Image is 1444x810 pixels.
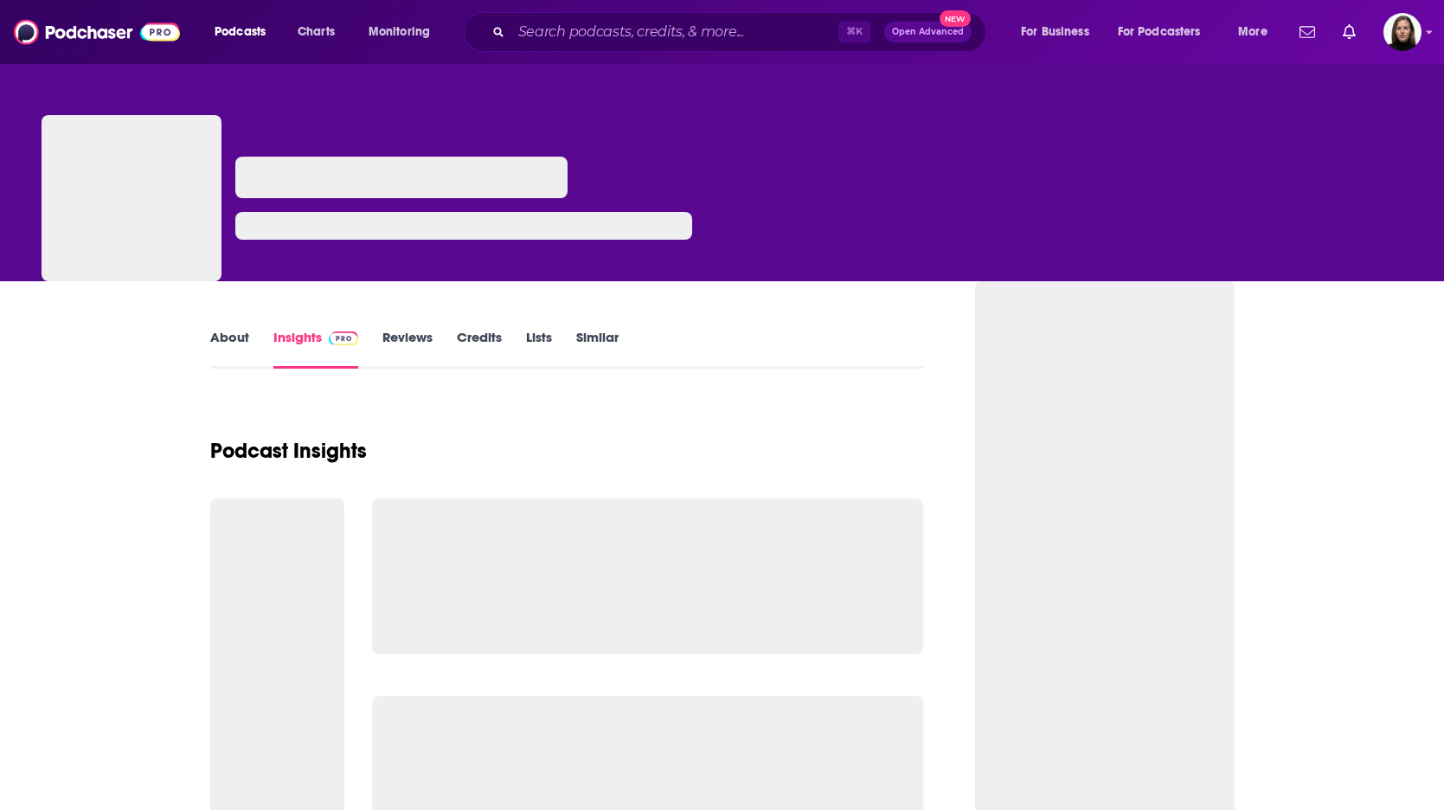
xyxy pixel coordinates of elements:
[1226,18,1289,46] button: open menu
[356,18,452,46] button: open menu
[1107,18,1226,46] button: open menu
[892,28,964,36] span: Open Advanced
[14,16,180,48] img: Podchaser - Follow, Share and Rate Podcasts
[286,18,345,46] a: Charts
[329,331,359,345] img: Podchaser Pro
[1009,18,1111,46] button: open menu
[382,329,433,369] a: Reviews
[202,18,288,46] button: open menu
[838,21,870,43] span: ⌘ K
[526,329,552,369] a: Lists
[1383,13,1422,51] button: Show profile menu
[511,18,838,46] input: Search podcasts, credits, & more...
[1118,20,1201,44] span: For Podcasters
[480,12,1003,52] div: Search podcasts, credits, & more...
[1383,13,1422,51] img: User Profile
[210,438,367,464] h1: Podcast Insights
[576,329,619,369] a: Similar
[884,22,972,42] button: Open AdvancedNew
[210,329,249,369] a: About
[1383,13,1422,51] span: Logged in as BevCat3
[1021,20,1089,44] span: For Business
[457,329,502,369] a: Credits
[1238,20,1268,44] span: More
[273,329,359,369] a: InsightsPodchaser Pro
[298,20,335,44] span: Charts
[369,20,430,44] span: Monitoring
[1293,17,1322,47] a: Show notifications dropdown
[940,10,971,27] span: New
[215,20,266,44] span: Podcasts
[1336,17,1363,47] a: Show notifications dropdown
